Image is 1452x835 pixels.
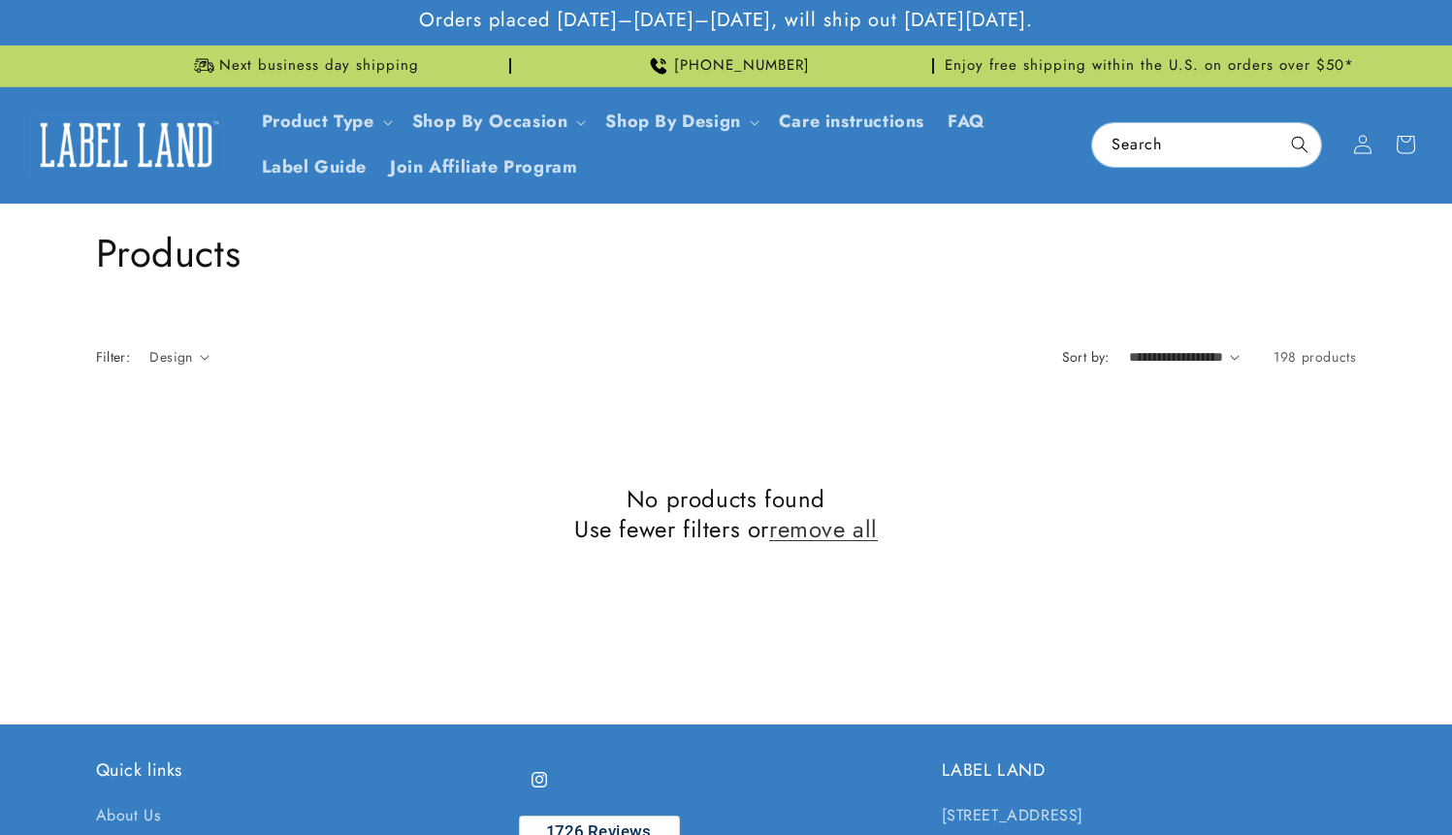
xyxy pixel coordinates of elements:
a: Label Land [22,108,231,182]
summary: Shop By Occasion [401,99,595,145]
label: Sort by: [1062,347,1110,367]
h2: LABEL LAND [942,759,1357,782]
summary: Product Type [250,99,401,145]
a: Product Type [262,109,374,134]
span: Shop By Occasion [412,111,568,133]
a: Care instructions [767,99,936,145]
span: Orders placed [DATE]–[DATE]–[DATE], will ship out [DATE][DATE]. [419,8,1033,33]
span: Next business day shipping [219,56,419,76]
h2: Quick links [96,759,511,782]
span: [PHONE_NUMBER] [674,56,810,76]
summary: Shop By Design [594,99,766,145]
span: Design [149,347,192,367]
img: Label Land [29,114,223,175]
span: FAQ [948,111,985,133]
div: Announcement [96,46,511,86]
div: Announcement [519,46,934,86]
a: remove all [769,514,878,544]
summary: Design (0 selected) [149,347,210,368]
span: Label Guide [262,156,368,178]
button: Search [1278,123,1321,166]
h2: Filter: [96,347,131,368]
div: Announcement [942,46,1357,86]
h1: Products [96,228,1357,278]
span: Join Affiliate Program [390,156,577,178]
span: Care instructions [779,111,924,133]
h2: No products found Use fewer filters or [96,484,1357,544]
span: Enjoy free shipping within the U.S. on orders over $50* [945,56,1354,76]
span: 198 products [1274,347,1356,367]
a: Join Affiliate Program [378,145,589,190]
a: Shop By Design [605,109,740,134]
a: Label Guide [250,145,379,190]
a: FAQ [936,99,997,145]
